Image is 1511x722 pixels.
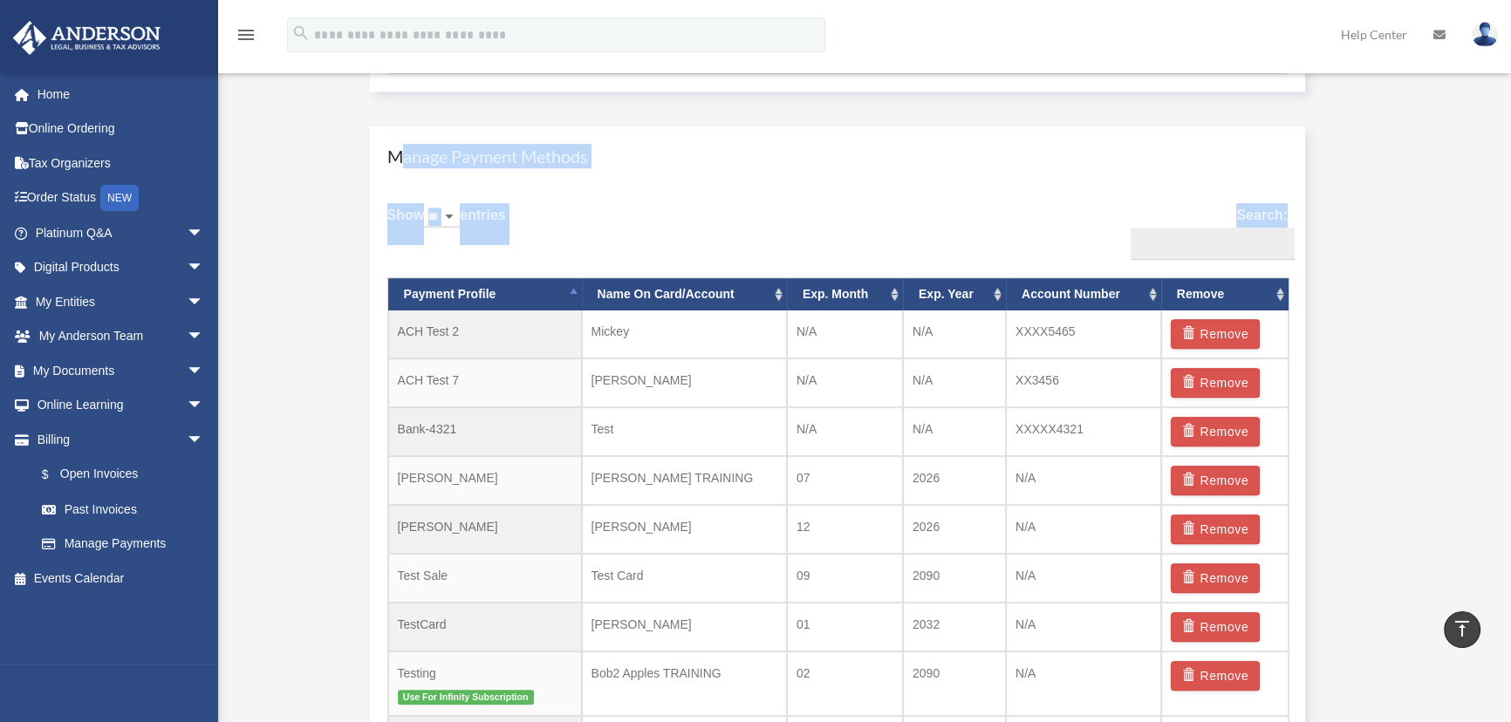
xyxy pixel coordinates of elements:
a: Home [12,77,230,112]
td: 2026 [903,505,1006,554]
td: [PERSON_NAME] TRAINING [582,456,787,505]
td: [PERSON_NAME] [388,505,582,554]
a: Online Learningarrow_drop_down [12,388,230,423]
span: arrow_drop_down [187,319,222,355]
td: 12 [787,505,903,554]
td: Test Card [582,554,787,603]
i: search [291,24,311,43]
label: Search: [1124,203,1288,261]
button: Remove [1171,368,1261,398]
a: $Open Invoices [24,457,230,493]
td: TestCard [388,603,582,651]
td: Mickey [582,310,787,358]
span: arrow_drop_down [187,388,222,424]
td: [PERSON_NAME] [582,505,787,554]
button: Remove [1171,319,1261,349]
i: menu [236,24,256,45]
td: Testing [388,651,582,717]
select: Showentries [424,208,460,228]
button: Remove [1171,661,1261,691]
span: arrow_drop_down [187,422,222,458]
td: Bank-4321 [388,407,582,456]
td: 2090 [903,651,1006,717]
button: Remove [1171,563,1261,593]
th: Name On Card/Account: activate to sort column ascending [582,278,787,310]
td: 07 [787,456,903,505]
a: Online Ordering [12,112,230,146]
td: N/A [787,407,903,456]
span: arrow_drop_down [187,215,222,251]
span: arrow_drop_down [187,250,222,286]
td: [PERSON_NAME] [582,358,787,407]
td: ACH Test 7 [388,358,582,407]
a: Platinum Q&Aarrow_drop_down [12,215,230,250]
img: Anderson Advisors Platinum Portal [8,21,166,55]
td: N/A [1006,651,1161,717]
button: Remove [1171,466,1261,495]
td: 01 [787,603,903,651]
td: N/A [787,310,903,358]
td: [PERSON_NAME] [388,456,582,505]
a: Tax Organizers [12,146,230,180]
td: XXXX5465 [1006,310,1161,358]
td: N/A [1006,505,1161,554]
span: $ [51,464,60,486]
td: N/A [903,407,1006,456]
td: N/A [1006,554,1161,603]
a: vertical_align_top [1444,611,1480,648]
td: N/A [1006,603,1161,651]
img: User Pic [1472,22,1498,47]
i: vertical_align_top [1452,618,1473,639]
th: Account Number: activate to sort column ascending [1006,278,1161,310]
td: 2032 [903,603,1006,651]
td: N/A [787,358,903,407]
td: ACH Test 2 [388,310,582,358]
td: 2026 [903,456,1006,505]
th: Exp. Year: activate to sort column ascending [903,278,1006,310]
a: menu [236,31,256,45]
td: 09 [787,554,903,603]
a: Events Calendar [12,561,230,596]
td: [PERSON_NAME] [582,603,787,651]
a: Digital Productsarrow_drop_down [12,250,230,285]
th: Remove: activate to sort column ascending [1161,278,1289,310]
a: My Documentsarrow_drop_down [12,353,230,388]
td: Test [582,407,787,456]
a: My Entitiesarrow_drop_down [12,284,230,319]
a: Billingarrow_drop_down [12,422,230,457]
td: 2090 [903,554,1006,603]
a: Order StatusNEW [12,180,230,216]
span: Use For Infinity Subscription [398,690,534,705]
div: NEW [100,185,139,211]
span: arrow_drop_down [187,353,222,389]
td: XX3456 [1006,358,1161,407]
a: Manage Payments [24,527,222,562]
td: Bob2 Apples TRAINING [582,651,787,717]
th: Payment Profile: activate to sort column descending [388,278,582,310]
a: Past Invoices [24,492,230,527]
button: Remove [1171,612,1261,642]
td: 02 [787,651,903,717]
th: Exp. Month: activate to sort column ascending [787,278,903,310]
a: My Anderson Teamarrow_drop_down [12,319,230,354]
td: Test Sale [388,554,582,603]
h4: Manage Payment Methods [387,144,1289,168]
label: Show entries [387,203,506,245]
input: Search: [1131,228,1295,261]
td: XXXXX4321 [1006,407,1161,456]
span: arrow_drop_down [187,284,222,320]
td: N/A [1006,456,1161,505]
td: N/A [903,358,1006,407]
button: Remove [1171,514,1261,544]
td: N/A [903,310,1006,358]
button: Remove [1171,417,1261,446]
